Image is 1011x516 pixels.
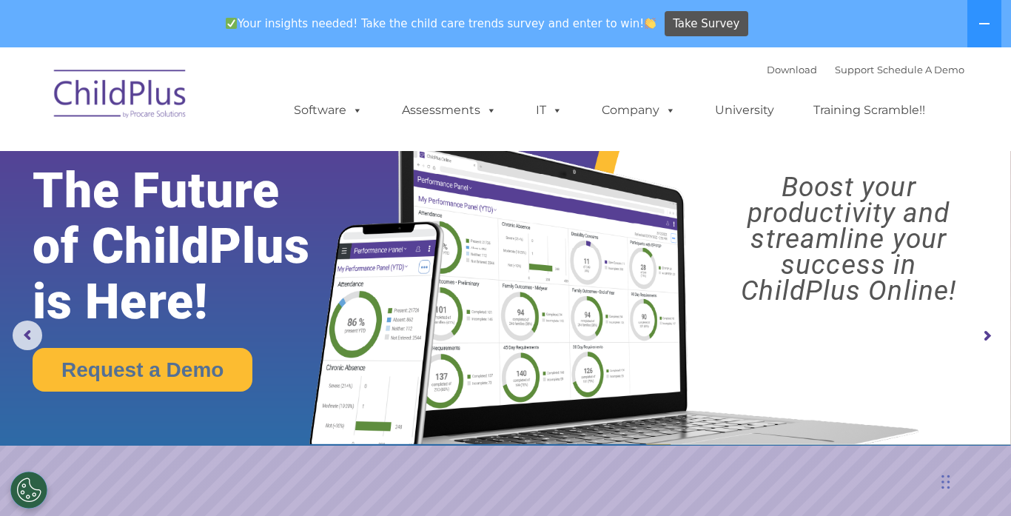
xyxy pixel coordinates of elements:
[226,18,237,29] img: ✅
[700,96,789,125] a: University
[768,365,1011,516] iframe: Chat Widget
[587,96,691,125] a: Company
[941,460,950,504] div: Drag
[10,472,47,509] button: Cookies Settings
[799,96,940,125] a: Training Scramble!!
[206,98,251,109] span: Last name
[699,174,998,304] rs-layer: Boost your productivity and streamline your success in ChildPlus Online!
[767,64,817,76] a: Download
[645,18,656,29] img: 👏
[47,59,195,133] img: ChildPlus by Procare Solutions
[877,64,964,76] a: Schedule A Demo
[521,96,577,125] a: IT
[279,96,377,125] a: Software
[33,163,355,329] rs-layer: The Future of ChildPlus is Here!
[665,11,748,37] a: Take Survey
[387,96,511,125] a: Assessments
[673,11,739,37] span: Take Survey
[219,10,662,38] span: Your insights needed! Take the child care trends survey and enter to win!
[767,64,964,76] font: |
[835,64,874,76] a: Support
[33,348,252,392] a: Request a Demo
[206,158,269,170] span: Phone number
